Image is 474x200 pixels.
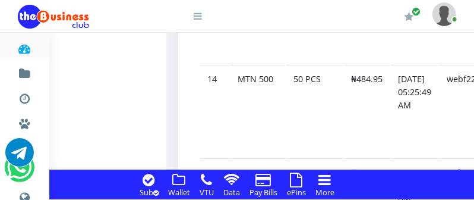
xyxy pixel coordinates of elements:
a: Wallet [165,185,194,198]
small: Sub [140,187,159,198]
a: VTU [196,185,217,198]
a: Miscellaneous Payments [18,107,31,136]
td: ₦484.95 [344,65,390,157]
small: VTU [200,187,214,198]
span: Renew/Upgrade Subscription [412,7,421,16]
i: Renew/Upgrade Subscription [405,12,413,21]
a: Data [220,185,244,198]
a: Chat for support [5,147,34,167]
a: Sub [136,185,162,198]
a: Dashboard [18,32,31,61]
td: 50 PCS [286,65,343,157]
small: Data [223,187,240,198]
a: Fund wallet [18,57,31,86]
a: Nigerian VTU [45,131,144,151]
a: Chat for support [7,162,31,182]
small: More [315,187,334,198]
td: MTN 500 [230,65,285,157]
td: [DATE] 05:25:49 AM [391,65,438,157]
td: 14 [200,65,229,157]
img: User [432,2,456,26]
a: ePins [283,185,309,198]
a: International VTU [45,148,144,168]
small: Wallet [168,187,190,198]
a: Transactions [18,82,31,111]
small: ePins [287,187,306,198]
small: Pay Bills [249,187,277,198]
img: Logo [18,5,89,29]
a: Pay Bills [246,185,281,198]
